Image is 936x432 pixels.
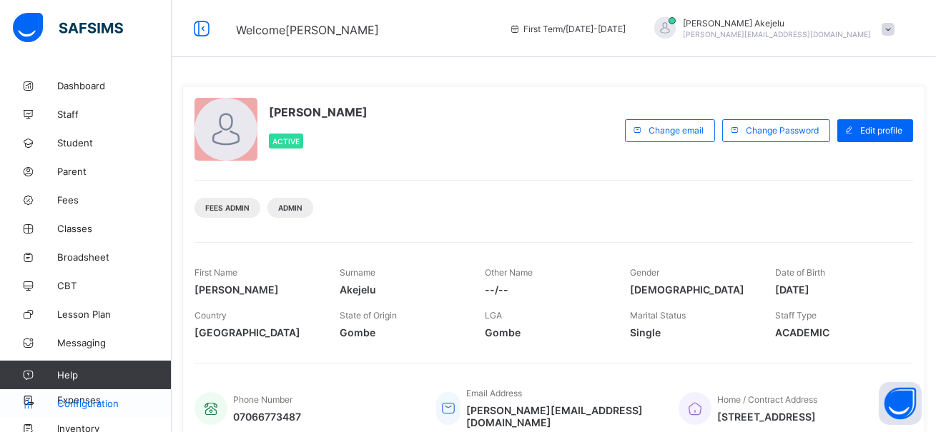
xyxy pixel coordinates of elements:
img: safsims [13,13,123,43]
span: Edit profile [860,125,902,136]
span: Dashboard [57,80,172,91]
span: Classes [57,223,172,234]
span: [DATE] [775,283,899,296]
span: Configuration [57,398,171,409]
span: Staff [57,109,172,120]
span: Change email [649,125,704,136]
span: Fees Admin [205,204,250,212]
button: Open asap [879,382,922,425]
span: [PERSON_NAME] [194,283,318,296]
span: [PERSON_NAME][EMAIL_ADDRESS][DOMAIN_NAME] [683,30,871,39]
span: --/-- [485,283,609,296]
span: State of Origin [340,310,397,321]
span: Email Address [466,388,522,398]
span: session/term information [509,24,626,34]
span: Welcome [PERSON_NAME] [236,23,379,37]
span: Change Password [746,125,819,136]
span: [PERSON_NAME] [269,105,368,119]
span: Single [630,326,754,338]
span: Staff Type [775,310,817,321]
div: AbubakarAkejelu [640,17,902,41]
span: [DEMOGRAPHIC_DATA] [630,283,754,296]
span: Student [57,137,172,149]
span: Active [272,137,300,146]
span: Country [194,310,227,321]
span: Lesson Plan [57,308,172,320]
span: Phone Number [233,394,292,405]
span: CBT [57,280,172,291]
span: [PERSON_NAME] Akejelu [683,18,871,29]
span: Gombe [485,326,609,338]
span: Broadsheet [57,251,172,263]
span: Admin [278,204,302,212]
span: Home / Contract Address [717,394,817,405]
span: Messaging [57,337,172,348]
span: Help [57,369,171,381]
span: Parent [57,166,172,177]
span: 07066773487 [233,411,301,423]
span: LGA [485,310,502,321]
span: Surname [340,267,375,278]
span: [PERSON_NAME][EMAIL_ADDRESS][DOMAIN_NAME] [466,404,657,428]
span: Date of Birth [775,267,825,278]
span: Akejelu [340,283,463,296]
span: First Name [194,267,237,278]
span: Fees [57,194,172,206]
span: Gender [630,267,659,278]
span: Gombe [340,326,463,338]
span: [STREET_ADDRESS] [717,411,817,423]
span: Other Name [485,267,533,278]
span: Marital Status [630,310,686,321]
span: [GEOGRAPHIC_DATA] [194,326,318,338]
span: ACADEMIC [775,326,899,338]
